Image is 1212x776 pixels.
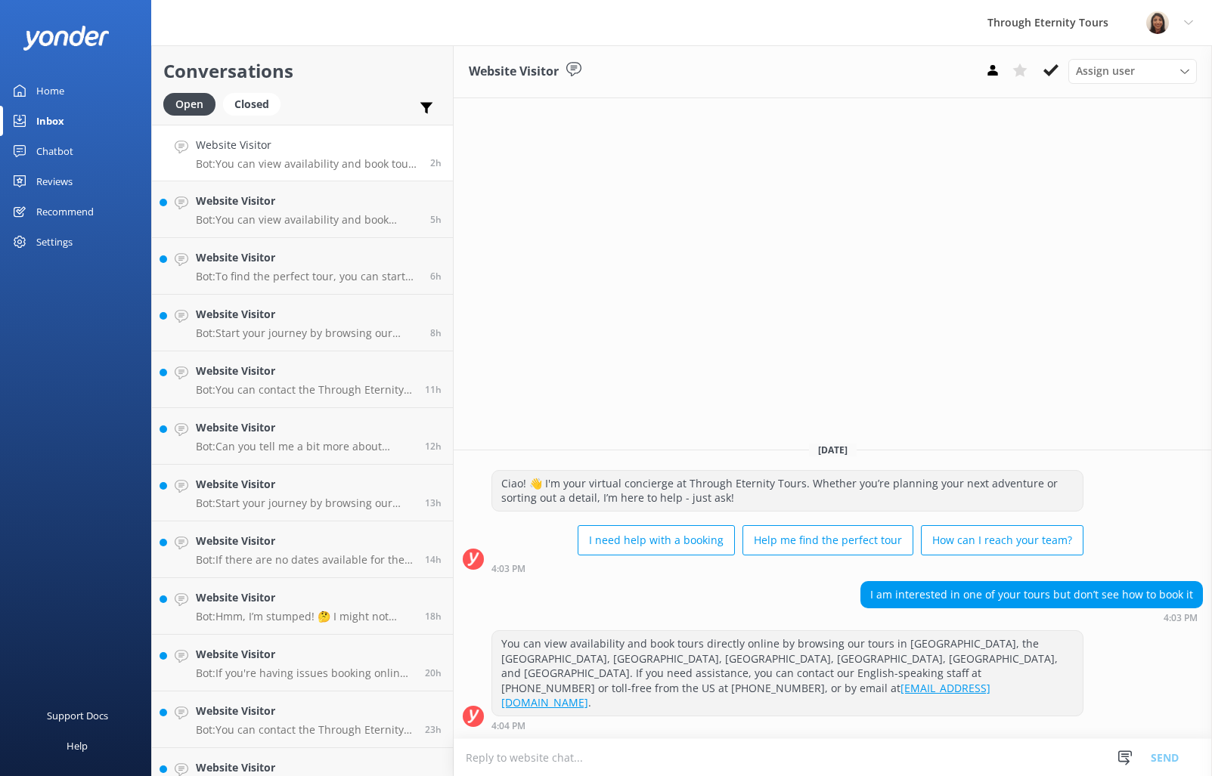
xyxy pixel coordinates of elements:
[492,631,1083,716] div: You can view availability and book tours directly online by browsing our tours in [GEOGRAPHIC_DAT...
[1164,614,1198,623] strong: 4:03 PM
[492,471,1083,511] div: Ciao! 👋 I'm your virtual concierge at Through Eternity Tours. Whether you’re planning your next a...
[921,525,1083,555] button: How can I reach your team?
[425,723,442,736] span: Sep 06 2025 07:13pm (UTC +02:00) Europe/Amsterdam
[430,326,442,339] span: Sep 07 2025 09:46am (UTC +02:00) Europe/Amsterdam
[196,137,419,153] h4: Website Visitor
[196,440,414,453] p: Bot: Can you tell me a bit more about where you are going? We have an amazing array of group and ...
[36,227,73,257] div: Settings
[152,578,453,635] a: Website VisitorBot:Hmm, I’m stumped! 🤔 I might not have the answer to that one, but our amazing t...
[23,26,110,51] img: yonder-white-logo.png
[196,610,414,623] p: Bot: Hmm, I’m stumped! 🤔 I might not have the answer to that one, but our amazing team definitely...
[1076,63,1135,79] span: Assign user
[163,57,442,85] h2: Conversations
[152,125,453,181] a: Website VisitorBot:You can view availability and book tours directly online by browsing our tours...
[47,700,108,731] div: Support Docs
[223,93,281,116] div: Closed
[67,731,88,761] div: Help
[196,193,419,209] h4: Website Visitor
[152,181,453,238] a: Website VisitorBot:You can view availability and book directly online for tours in [GEOGRAPHIC_DA...
[430,156,442,169] span: Sep 07 2025 04:03pm (UTC +02:00) Europe/Amsterdam
[196,270,419,283] p: Bot: To find the perfect tour, you can start by browsing our tours in [GEOGRAPHIC_DATA], the [GEO...
[196,533,414,549] h4: Website Visitor
[425,440,442,453] span: Sep 07 2025 05:49am (UTC +02:00) Europe/Amsterdam
[36,166,73,196] div: Reviews
[469,62,559,82] h3: Website Visitor
[196,157,419,171] p: Bot: You can view availability and book tours directly online by browsing our tours in [GEOGRAPHI...
[163,93,215,116] div: Open
[196,723,414,737] p: Bot: You can contact the Through Eternity Tours team at [PHONE_NUMBER] or [PHONE_NUMBER]. You can...
[163,95,223,112] a: Open
[491,563,1083,573] div: Sep 07 2025 04:03pm (UTC +02:00) Europe/Amsterdam
[152,635,453,691] a: Website VisitorBot:If you're having issues booking online, you can contact the Through Eternity T...
[196,646,414,663] h4: Website Visitor
[196,496,414,510] p: Bot: Start your journey by browsing our tours in [GEOGRAPHIC_DATA], the [GEOGRAPHIC_DATA], [GEOGR...
[196,666,414,680] p: Bot: If you're having issues booking online, you can contact the Through Eternity Tours team at [...
[430,213,442,226] span: Sep 07 2025 12:50pm (UTC +02:00) Europe/Amsterdam
[36,106,64,136] div: Inbox
[809,444,857,456] span: [DATE]
[152,691,453,748] a: Website VisitorBot:You can contact the Through Eternity Tours team at [PHONE_NUMBER] or [PHONE_NU...
[578,525,735,555] button: I need help with a booking
[152,408,453,465] a: Website VisitorBot:Can you tell me a bit more about where you are going? We have an amazing array...
[425,666,442,679] span: Sep 06 2025 10:16pm (UTC +02:00) Europe/Amsterdam
[425,496,442,509] span: Sep 07 2025 05:00am (UTC +02:00) Europe/Amsterdam
[196,306,419,323] h4: Website Visitor
[196,476,414,493] h4: Website Visitor
[196,553,414,567] p: Bot: If there are no dates available for the Saint Mark’s Basilica Night Tour, it might be due to...
[425,553,442,566] span: Sep 07 2025 04:37am (UTC +02:00) Europe/Amsterdam
[196,383,414,397] p: Bot: You can contact the Through Eternity Tours team at [PHONE_NUMBER] or [PHONE_NUMBER]. You can...
[152,238,453,295] a: Website VisitorBot:To find the perfect tour, you can start by browsing our tours in [GEOGRAPHIC_D...
[152,295,453,351] a: Website VisitorBot:Start your journey by browsing our tours in [GEOGRAPHIC_DATA], the [GEOGRAPHIC...
[36,196,94,227] div: Recommend
[860,612,1203,623] div: Sep 07 2025 04:03pm (UTC +02:00) Europe/Amsterdam
[152,351,453,408] a: Website VisitorBot:You can contact the Through Eternity Tours team at [PHONE_NUMBER] or [PHONE_NU...
[425,610,442,623] span: Sep 07 2025 12:02am (UTC +02:00) Europe/Amsterdam
[491,722,525,731] strong: 4:04 PM
[1068,59,1197,83] div: Assign User
[861,582,1202,608] div: I am interested in one of your tours but don’t see how to book it
[223,95,288,112] a: Closed
[1146,11,1169,34] img: 725-1755267273.png
[36,76,64,106] div: Home
[196,363,414,379] h4: Website Visitor
[501,681,990,710] a: [EMAIL_ADDRESS][DOMAIN_NAME]
[196,703,414,719] h4: Website Visitor
[196,249,419,266] h4: Website Visitor
[425,383,442,396] span: Sep 07 2025 07:23am (UTC +02:00) Europe/Amsterdam
[430,270,442,283] span: Sep 07 2025 12:20pm (UTC +02:00) Europe/Amsterdam
[491,720,1083,731] div: Sep 07 2025 04:04pm (UTC +02:00) Europe/Amsterdam
[196,589,414,606] h4: Website Visitor
[152,521,453,578] a: Website VisitorBot:If there are no dates available for the Saint Mark’s Basilica Night Tour, it m...
[196,419,414,436] h4: Website Visitor
[196,213,419,227] p: Bot: You can view availability and book directly online for tours in [GEOGRAPHIC_DATA], including...
[36,136,73,166] div: Chatbot
[491,564,525,573] strong: 4:03 PM
[196,759,420,776] h4: Website Visitor
[742,525,913,555] button: Help me find the perfect tour
[196,326,419,340] p: Bot: Start your journey by browsing our tours in [GEOGRAPHIC_DATA], the [GEOGRAPHIC_DATA], [GEOGR...
[152,465,453,521] a: Website VisitorBot:Start your journey by browsing our tours in [GEOGRAPHIC_DATA], the [GEOGRAPHIC...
